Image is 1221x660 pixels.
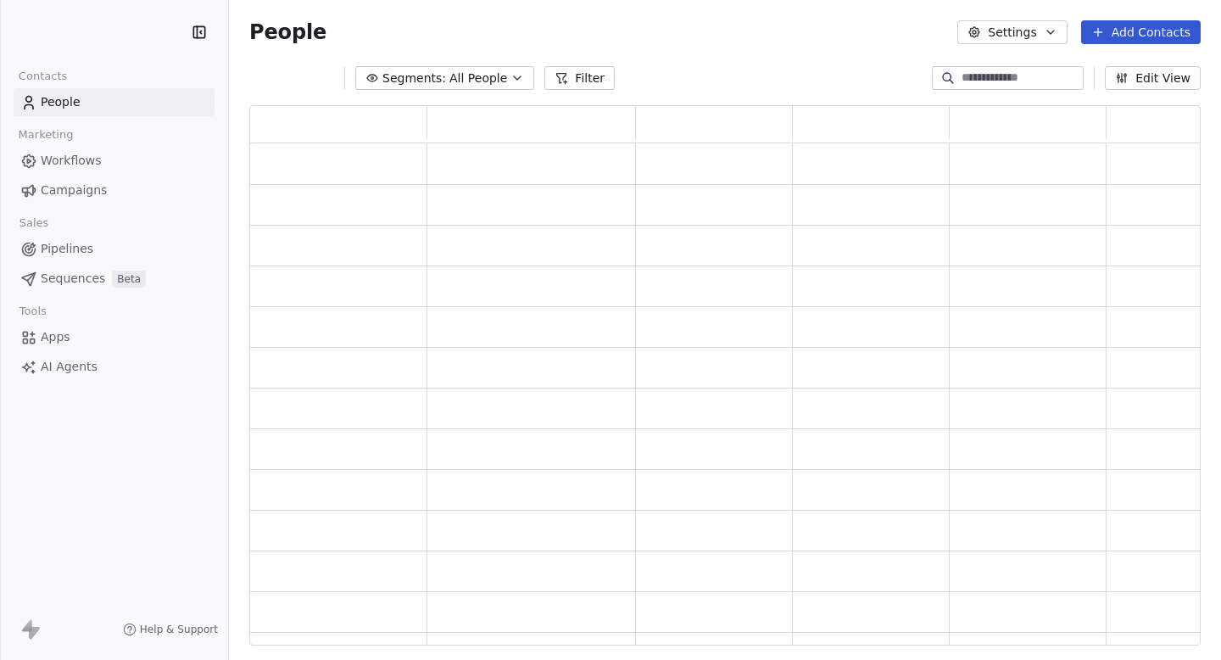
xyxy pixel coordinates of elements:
[41,240,93,258] span: Pipelines
[14,176,215,204] a: Campaigns
[382,70,446,87] span: Segments:
[957,20,1067,44] button: Settings
[41,328,70,346] span: Apps
[12,210,56,236] span: Sales
[112,271,146,288] span: Beta
[123,623,218,636] a: Help & Support
[14,88,215,116] a: People
[12,299,53,324] span: Tools
[544,66,615,90] button: Filter
[11,122,81,148] span: Marketing
[41,182,107,199] span: Campaigns
[14,147,215,175] a: Workflows
[249,20,326,45] span: People
[41,358,98,376] span: AI Agents
[14,235,215,263] a: Pipelines
[11,64,75,89] span: Contacts
[1081,20,1201,44] button: Add Contacts
[14,353,215,381] a: AI Agents
[41,93,81,111] span: People
[14,265,215,293] a: SequencesBeta
[14,323,215,351] a: Apps
[41,270,105,288] span: Sequences
[1105,66,1201,90] button: Edit View
[41,152,102,170] span: Workflows
[140,623,218,636] span: Help & Support
[449,70,507,87] span: All People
